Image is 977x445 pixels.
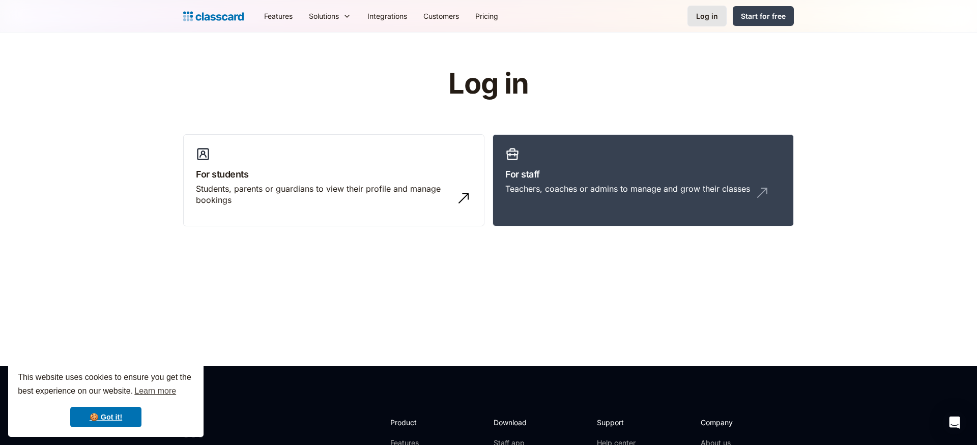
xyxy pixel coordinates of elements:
[327,68,650,100] h1: Log in
[942,410,967,435] div: Open Intercom Messenger
[256,5,301,27] a: Features
[196,183,451,206] div: Students, parents or guardians to view their profile and manage bookings
[687,6,727,26] a: Log in
[309,11,339,21] div: Solutions
[701,417,768,428] h2: Company
[597,417,638,428] h2: Support
[133,383,178,399] a: learn more about cookies
[505,183,750,194] div: Teachers, coaches or admins to manage and grow their classes
[696,11,718,21] div: Log in
[183,134,484,227] a: For studentsStudents, parents or guardians to view their profile and manage bookings
[494,417,535,428] h2: Download
[493,134,794,227] a: For staffTeachers, coaches or admins to manage and grow their classes
[8,362,204,437] div: cookieconsent
[18,371,194,399] span: This website uses cookies to ensure you get the best experience on our website.
[390,417,445,428] h2: Product
[733,6,794,26] a: Start for free
[467,5,506,27] a: Pricing
[301,5,359,27] div: Solutions
[70,407,141,427] a: dismiss cookie message
[183,9,244,23] a: home
[415,5,467,27] a: Customers
[196,167,472,181] h3: For students
[505,167,781,181] h3: For staff
[741,11,786,21] div: Start for free
[359,5,415,27] a: Integrations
